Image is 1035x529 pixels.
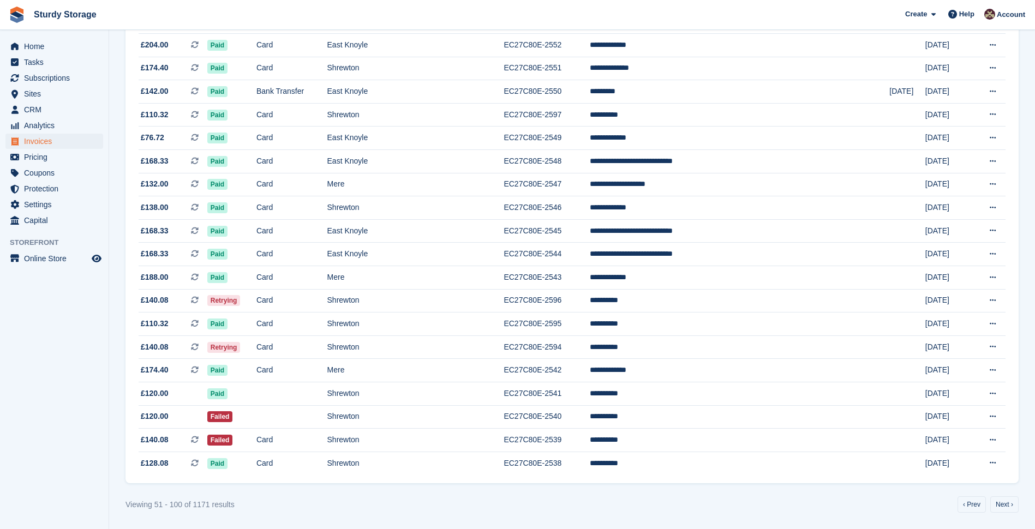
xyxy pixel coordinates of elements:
td: East Knoyle [327,34,504,57]
td: Card [256,452,327,474]
span: Paid [207,202,228,213]
span: £174.40 [141,62,169,74]
td: EC27C80E-2546 [504,196,589,220]
span: Retrying [207,295,241,306]
span: £204.00 [141,39,169,51]
td: [DATE] [925,150,972,173]
span: Create [905,9,927,20]
td: East Knoyle [327,127,504,150]
span: Failed [207,411,233,422]
a: menu [5,55,103,70]
td: EC27C80E-2539 [504,429,589,452]
div: Viewing 51 - 100 of 1171 results [125,499,235,510]
td: Card [256,312,327,336]
td: [DATE] [925,429,972,452]
td: Shrewton [327,289,504,312]
td: Card [256,57,327,80]
span: Failed [207,435,233,446]
td: EC27C80E-2540 [504,405,589,429]
img: stora-icon-8386f47178a22dfd0bd8f6a31ec36ba5ce8667c1dd55bd0f319d3a0aa187defe.svg [9,7,25,23]
td: Shrewton [327,312,504,336]
span: £120.00 [141,411,169,422]
td: East Knoyle [327,80,504,104]
span: CRM [24,102,89,117]
span: £168.33 [141,248,169,260]
a: menu [5,251,103,266]
td: Card [256,429,327,452]
td: Shrewton [327,382,504,406]
a: menu [5,181,103,196]
td: EC27C80E-2550 [504,80,589,104]
span: £128.08 [141,458,169,469]
a: menu [5,149,103,165]
td: [DATE] [925,452,972,474]
span: Storefront [10,237,109,248]
span: Paid [207,63,228,74]
td: EC27C80E-2543 [504,266,589,290]
td: Card [256,103,327,127]
span: Tasks [24,55,89,70]
span: Retrying [207,342,241,353]
td: [DATE] [925,219,972,243]
td: EC27C80E-2547 [504,173,589,196]
td: EC27C80E-2544 [504,243,589,266]
span: Paid [207,318,228,329]
img: Sue Cadwaladr [984,9,995,20]
td: East Knoyle [327,219,504,243]
span: Pricing [24,149,89,165]
td: Shrewton [327,405,504,429]
span: £120.00 [141,388,169,399]
td: [DATE] [925,80,972,104]
span: Paid [207,86,228,97]
td: Shrewton [327,452,504,474]
td: [DATE] [925,335,972,359]
span: Paid [207,388,228,399]
td: Shrewton [327,57,504,80]
td: Card [256,243,327,266]
span: Help [959,9,974,20]
td: EC27C80E-2549 [504,127,589,150]
td: Mere [327,359,504,382]
span: Capital [24,213,89,228]
a: menu [5,39,103,54]
span: £140.08 [141,341,169,353]
td: [DATE] [925,196,972,220]
td: [DATE] [925,127,972,150]
span: Settings [24,197,89,212]
td: [DATE] [925,266,972,290]
td: [DATE] [925,34,972,57]
td: EC27C80E-2597 [504,103,589,127]
td: [DATE] [925,243,972,266]
nav: Pages [955,496,1021,513]
td: Mere [327,266,504,290]
td: Card [256,127,327,150]
span: £138.00 [141,202,169,213]
span: Paid [207,110,228,121]
td: Shrewton [327,429,504,452]
span: £110.32 [141,318,169,329]
td: Card [256,173,327,196]
span: Paid [207,133,228,143]
span: £110.32 [141,109,169,121]
span: Coupons [24,165,89,181]
td: [DATE] [925,312,972,336]
a: Previous [958,496,986,513]
td: [DATE] [925,405,972,429]
a: Next [990,496,1019,513]
td: Card [256,150,327,173]
span: Paid [207,179,228,190]
span: Paid [207,272,228,283]
span: Paid [207,40,228,51]
td: Mere [327,173,504,196]
td: [DATE] [889,80,925,104]
span: £188.00 [141,272,169,283]
span: Protection [24,181,89,196]
td: [DATE] [925,173,972,196]
a: menu [5,197,103,212]
td: Shrewton [327,335,504,359]
span: Invoices [24,134,89,149]
a: menu [5,102,103,117]
span: £140.08 [141,294,169,306]
td: EC27C80E-2541 [504,382,589,406]
span: Account [997,9,1025,20]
